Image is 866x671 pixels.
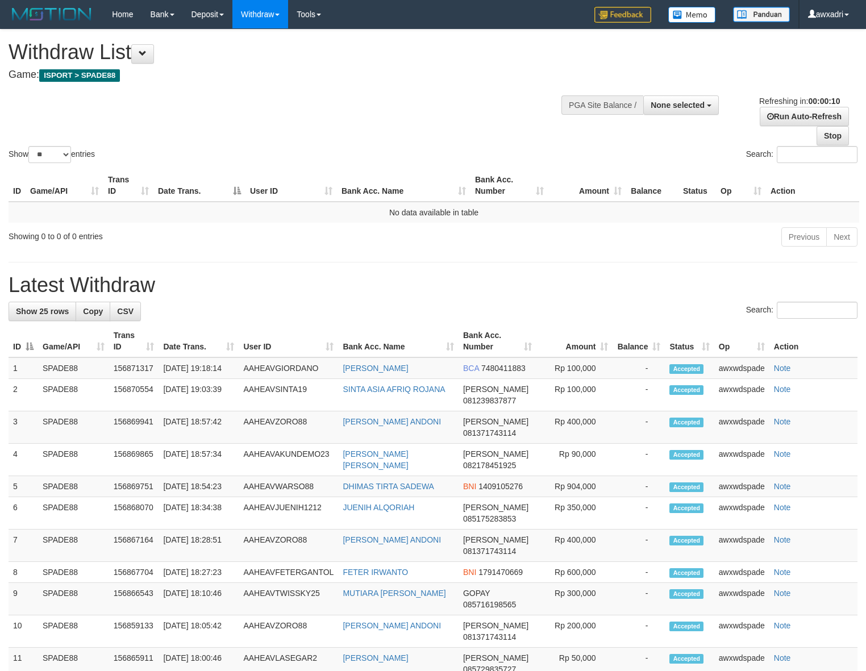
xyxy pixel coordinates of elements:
span: Copy [83,307,103,316]
td: 6 [9,497,38,530]
a: Run Auto-Refresh [760,107,849,126]
strong: 00:00:10 [808,97,840,106]
td: awxwdspade [714,562,769,583]
a: Note [774,589,791,598]
td: Rp 904,000 [536,476,613,497]
th: ID: activate to sort column descending [9,325,38,357]
td: AAHEAVZORO88 [239,530,338,562]
th: Balance [626,169,678,202]
td: 3 [9,411,38,444]
label: Show entries [9,146,95,163]
td: Rp 350,000 [536,497,613,530]
td: [DATE] 18:05:42 [159,615,239,648]
td: SPADE88 [38,379,109,411]
span: Copy 7480411883 to clipboard [481,364,526,373]
td: [DATE] 18:28:51 [159,530,239,562]
th: Bank Acc. Name: activate to sort column ascending [338,325,459,357]
h1: Withdraw List [9,41,566,64]
span: None selected [651,101,705,110]
td: 1 [9,357,38,379]
a: MUTIARA [PERSON_NAME] [343,589,446,598]
span: Accepted [669,536,703,545]
th: Game/API: activate to sort column ascending [38,325,109,357]
span: BCA [463,364,479,373]
td: - [613,357,665,379]
span: Copy 1409105276 to clipboard [478,482,523,491]
span: BNI [463,482,476,491]
img: Feedback.jpg [594,7,651,23]
h1: Latest Withdraw [9,274,857,297]
span: Accepted [669,589,703,599]
td: 156869865 [109,444,159,476]
a: Previous [781,227,827,247]
a: Note [774,417,791,426]
span: [PERSON_NAME] [463,653,528,662]
td: 156869751 [109,476,159,497]
td: 156867704 [109,562,159,583]
th: User ID: activate to sort column ascending [245,169,337,202]
a: [PERSON_NAME] [343,364,408,373]
td: Rp 400,000 [536,411,613,444]
a: Copy [76,302,110,321]
span: Copy 081371743114 to clipboard [463,547,516,556]
img: panduan.png [733,7,790,22]
td: 156859133 [109,615,159,648]
a: Note [774,482,791,491]
span: [PERSON_NAME] [463,449,528,459]
h4: Game: [9,69,566,81]
span: Accepted [669,418,703,427]
td: [DATE] 18:54:23 [159,476,239,497]
span: Accepted [669,450,703,460]
td: [DATE] 19:03:39 [159,379,239,411]
span: ISPORT > SPADE88 [39,69,120,82]
a: [PERSON_NAME] [PERSON_NAME] [343,449,408,470]
th: Status [678,169,716,202]
td: - [613,583,665,615]
a: Note [774,385,791,394]
td: - [613,411,665,444]
td: - [613,497,665,530]
td: Rp 200,000 [536,615,613,648]
a: Note [774,568,791,577]
td: AAHEAVTWISSKY25 [239,583,338,615]
td: [DATE] 18:57:34 [159,444,239,476]
span: Copy 081371743114 to clipboard [463,428,516,437]
td: SPADE88 [38,530,109,562]
button: None selected [643,95,719,115]
td: awxwdspade [714,411,769,444]
span: [PERSON_NAME] [463,503,528,512]
td: awxwdspade [714,530,769,562]
a: Next [826,227,857,247]
td: [DATE] 18:27:23 [159,562,239,583]
td: AAHEAVWARSO88 [239,476,338,497]
span: Copy 082178451925 to clipboard [463,461,516,470]
td: awxwdspade [714,357,769,379]
a: [PERSON_NAME] ANDONI [343,417,441,426]
a: Note [774,653,791,662]
td: awxwdspade [714,615,769,648]
td: AAHEAVSINTA19 [239,379,338,411]
input: Search: [777,302,857,319]
th: Trans ID: activate to sort column ascending [103,169,153,202]
span: Accepted [669,385,703,395]
td: SPADE88 [38,357,109,379]
th: Game/API: activate to sort column ascending [26,169,103,202]
th: Status: activate to sort column ascending [665,325,714,357]
td: [DATE] 18:10:46 [159,583,239,615]
span: [PERSON_NAME] [463,621,528,630]
a: FETER IRWANTO [343,568,408,577]
td: 9 [9,583,38,615]
span: [PERSON_NAME] [463,385,528,394]
td: Rp 400,000 [536,530,613,562]
span: Accepted [669,568,703,578]
a: Stop [817,126,849,145]
td: 2 [9,379,38,411]
td: SPADE88 [38,583,109,615]
span: Copy 1791470669 to clipboard [478,568,523,577]
td: AAHEAVAKUNDEMO23 [239,444,338,476]
td: SPADE88 [38,411,109,444]
span: Copy 085716198565 to clipboard [463,600,516,609]
td: 156871317 [109,357,159,379]
a: Note [774,449,791,459]
th: Op: activate to sort column ascending [714,325,769,357]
